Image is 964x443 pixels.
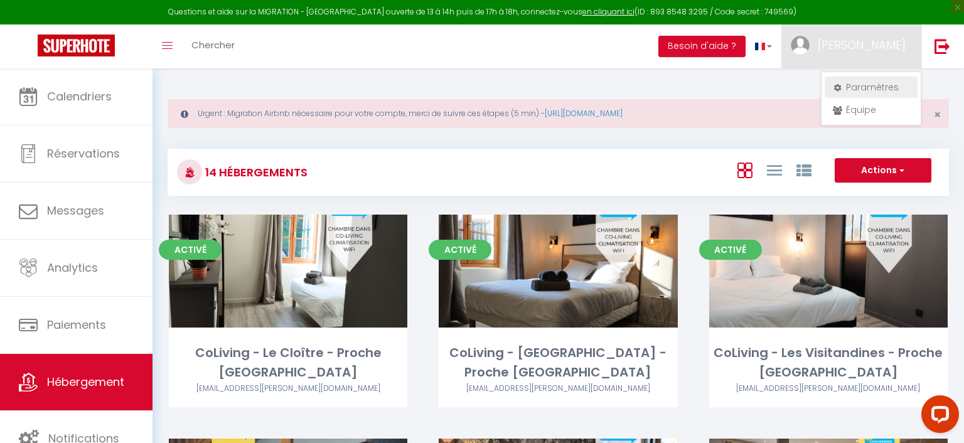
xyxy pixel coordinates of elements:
[168,99,949,128] div: Urgent : Migration Airbnb nécessaire pour votre compte, merci de suivre ces étapes (5 min) -
[658,36,746,57] button: Besoin d'aide ?
[439,383,677,395] div: Airbnb
[582,6,635,17] a: en cliquant ici
[835,158,931,183] button: Actions
[47,374,124,390] span: Hébergement
[818,37,906,53] span: [PERSON_NAME]
[709,383,948,395] div: Airbnb
[545,108,623,119] a: [URL][DOMAIN_NAME]
[47,88,112,104] span: Calendriers
[429,240,491,260] span: Activé
[182,24,244,68] a: Chercher
[191,38,235,51] span: Chercher
[796,159,811,180] a: Vue par Groupe
[767,159,782,180] a: Vue en Liste
[709,343,948,383] div: CoLiving - Les Visitandines - Proche [GEOGRAPHIC_DATA]
[737,159,752,180] a: Vue en Box
[791,36,810,55] img: ...
[935,38,950,54] img: logout
[47,203,104,218] span: Messages
[38,35,115,56] img: Super Booking
[47,146,120,161] span: Réservations
[934,109,941,120] button: Close
[781,24,921,68] a: ... [PERSON_NAME]
[825,77,918,98] a: Paramètres
[825,99,918,120] a: Équipe
[699,240,762,260] span: Activé
[439,343,677,383] div: CoLiving - [GEOGRAPHIC_DATA] - Proche [GEOGRAPHIC_DATA]
[169,383,407,395] div: Airbnb
[791,259,866,284] a: Editer
[47,317,106,333] span: Paiements
[250,259,326,284] a: Editer
[520,259,596,284] a: Editer
[159,240,222,260] span: Activé
[911,390,964,443] iframe: LiveChat chat widget
[47,260,98,275] span: Analytics
[934,107,941,122] span: ×
[169,343,407,383] div: CoLiving - Le Cloître - Proche [GEOGRAPHIC_DATA]
[202,158,308,186] h3: 14 Hébergements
